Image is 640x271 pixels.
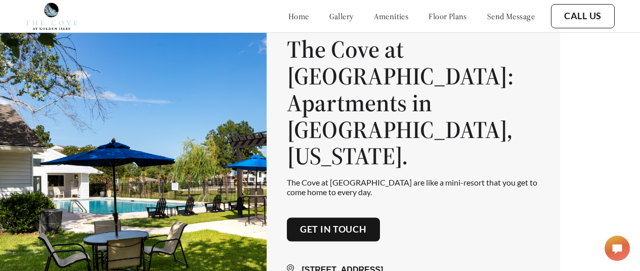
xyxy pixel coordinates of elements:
p: The Cove at [GEOGRAPHIC_DATA] are like a mini-resort that you get to come home to every day. [287,178,540,197]
a: Get in touch [300,224,367,235]
a: home [288,11,309,21]
button: Call Us [551,4,615,28]
a: floor plans [429,11,467,21]
a: gallery [329,11,354,21]
img: cove_at_golden_isles_logo.png [25,3,77,30]
a: amenities [374,11,409,21]
h1: The Cove at [GEOGRAPHIC_DATA]: Apartments in [GEOGRAPHIC_DATA], [US_STATE]. [287,36,540,170]
a: send message [487,11,535,21]
button: Get in touch [287,217,380,242]
a: Call Us [564,11,602,22]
